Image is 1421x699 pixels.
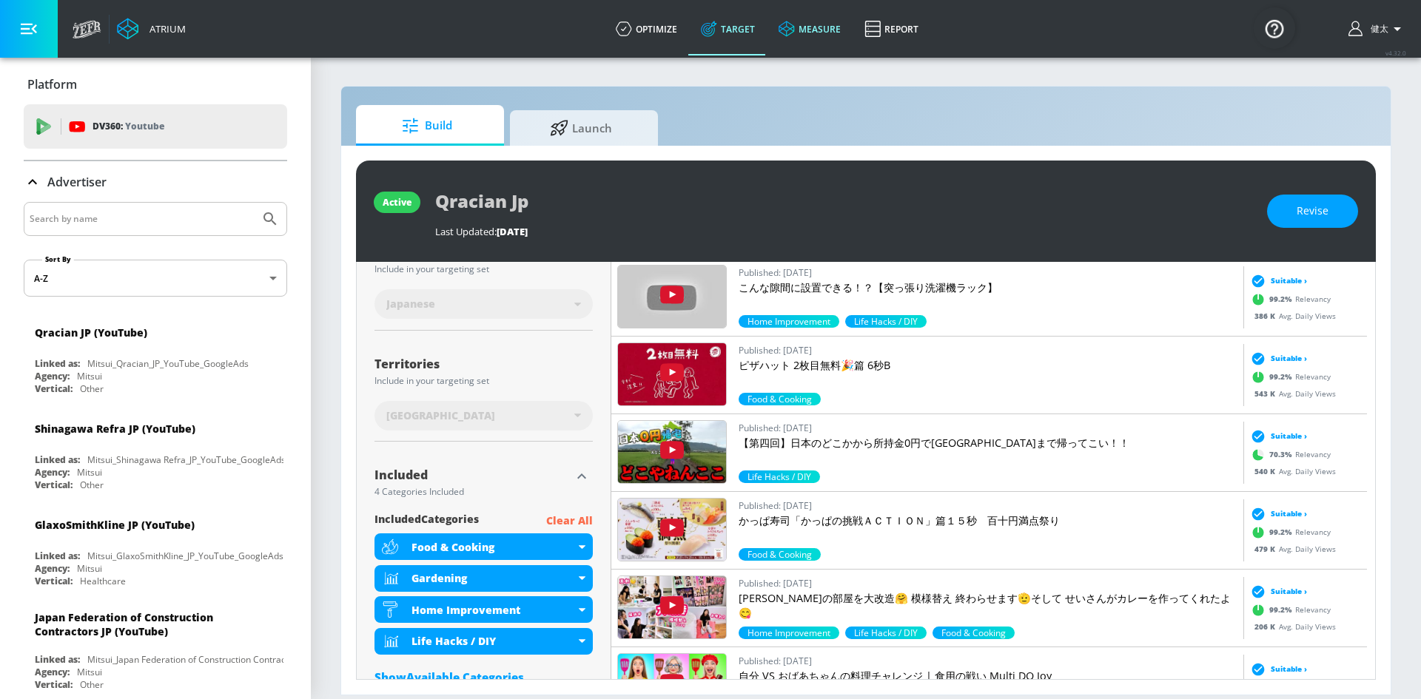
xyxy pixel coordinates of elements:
[739,420,1237,436] p: Published: [DATE]
[77,370,102,382] div: Mitsui
[24,507,287,591] div: GlaxoSmithKline JP (YouTube)Linked as:Mitsui_GlaxoSmithKline_JP_YouTube_GoogleAdsAgency:MitsuiVer...
[1247,310,1336,321] div: Avg. Daily Views
[1254,465,1279,476] span: 540 K
[604,2,689,55] a: optimize
[383,196,411,209] div: active
[87,357,249,370] div: Mitsui_Qracian_JP_YouTube_GoogleAds
[1271,353,1307,364] span: Suitable ›
[77,562,102,575] div: Mitsui
[1247,661,1307,676] div: Suitable ›
[1247,584,1307,598] div: Suitable ›
[739,591,1237,621] p: [PERSON_NAME]の部屋を大改造🤗 模様替え 終わらせます🫡そして せいさんがカレーを作ってくれたよ😋
[80,479,104,491] div: Other
[1271,275,1307,286] span: Suitable ›
[24,104,287,149] div: DV360: Youtube
[35,575,73,587] div: Vertical:
[35,550,80,562] div: Linked as:
[739,342,1237,393] a: Published: [DATE]ピザハット 2枚目無料🎉篇 6秒B
[1269,294,1295,305] span: 99.2 %
[525,110,637,146] span: Launch
[1254,543,1279,553] span: 479 K
[739,548,821,561] span: Food & Cooking
[1365,23,1388,36] span: login as: kenta.kurishima@mbk-digital.co.jp
[35,382,73,395] div: Vertical:
[35,610,263,638] div: Japan Federation of Construction Contractors JP (YouTube)
[35,518,195,532] div: GlaxoSmithKline JP (YouTube)
[35,678,73,691] div: Vertical:
[845,315,927,328] div: 90.6%
[739,470,820,483] div: 70.3%
[411,603,575,617] div: Home Improvement
[1247,521,1331,543] div: Relevancy
[24,260,287,297] div: A-Z
[739,575,1237,627] a: Published: [DATE][PERSON_NAME]の部屋を大改造🤗 模様替え 終わらせます🫡そして せいさんがカレーを作ってくれたよ😋
[24,314,287,399] div: Qracian JP (YouTube)Linked as:Mitsui_Qracian_JP_YouTube_GoogleAdsAgency:MitsuiVertical:Other
[386,408,495,423] span: [GEOGRAPHIC_DATA]
[125,118,164,134] p: Youtube
[374,596,593,623] div: Home Improvement
[30,209,254,229] input: Search by name
[1247,273,1307,288] div: Suitable ›
[546,512,593,530] p: Clear All
[845,627,927,639] span: Life Hacks / DIY
[1267,195,1358,228] button: Revise
[87,653,402,666] div: Mitsui_Japan Federation of Construction Contractors_JP_YouTube_GoogleAds
[42,254,74,264] label: Sort By
[1247,598,1331,621] div: Relevancy
[1271,663,1307,675] span: Suitable ›
[739,470,820,483] span: Life Hacks / DIY
[24,161,287,203] div: Advertiser
[374,358,593,370] div: Territories
[1348,20,1406,38] button: 健太
[1269,371,1295,382] span: 99.2 %
[739,669,1237,683] p: 自分 VS おばあちゃんの料理チャレンジ | 食用の戦い Multi DO Joy
[411,540,575,554] div: Food & Cooking
[1254,7,1295,49] button: Open Resource Center
[618,266,726,328] img: JtOp75dbQ0g
[35,357,80,370] div: Linked as:
[374,289,593,319] div: Japanese
[1247,428,1307,443] div: Suitable ›
[24,411,287,495] div: Shinagawa Refra JP (YouTube)Linked as:Mitsui_Shinagawa Refra_JP_YouTube_GoogleAdsAgency:MitsuiVer...
[374,565,593,592] div: Gardening
[93,118,164,135] p: DV360:
[374,401,593,430] div: [GEOGRAPHIC_DATA]
[117,18,186,40] a: Atrium
[497,225,528,238] span: [DATE]
[24,603,287,695] div: Japan Federation of Construction Contractors JP (YouTube)Linked as:Mitsui_Japan Federation of Con...
[1271,508,1307,519] span: Suitable ›
[739,315,839,328] span: Home Improvement
[87,453,286,466] div: Mitsui_Shinagawa Refra_JP_YouTube_GoogleAds
[27,76,77,92] p: Platform
[1269,527,1295,538] span: 99.2 %
[80,382,104,395] div: Other
[35,466,70,479] div: Agency:
[739,548,821,561] div: 99.2%
[35,666,70,678] div: Agency:
[35,479,73,491] div: Vertical:
[1247,676,1331,698] div: Relevancy
[739,393,821,405] div: 99.2%
[739,498,1237,513] p: Published: [DATE]
[77,666,102,678] div: Mitsui
[35,325,147,340] div: Qracian JP (YouTube)
[933,627,1015,639] span: Food & Cooking
[1247,288,1331,310] div: Relevancy
[35,653,80,666] div: Linked as:
[374,533,593,560] div: Food & Cooking
[374,512,479,530] span: included Categories
[1271,586,1307,597] span: Suitable ›
[1247,443,1331,465] div: Relevancy
[374,469,571,481] div: Included
[374,628,593,655] div: Life Hacks / DIY
[1247,621,1336,632] div: Avg. Daily Views
[618,499,726,561] img: FOpMCG7keME
[1269,449,1295,460] span: 70.3 %
[739,393,821,405] span: Food & Cooking
[739,265,1237,280] p: Published: [DATE]
[24,64,287,105] div: Platform
[1254,621,1279,631] span: 206 K
[1297,202,1328,220] span: Revise
[618,576,726,638] img: 7Co3d3WhmBo
[1247,543,1336,554] div: Avg. Daily Views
